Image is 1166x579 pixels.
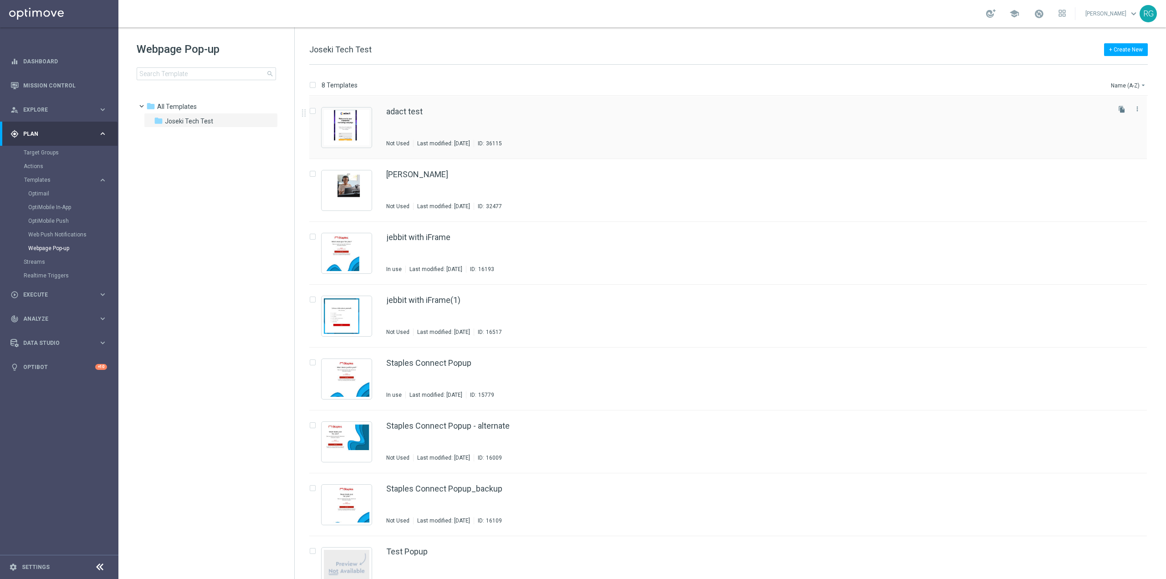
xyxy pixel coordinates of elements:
div: Explore [10,106,98,114]
i: person_search [10,106,19,114]
a: Actions [24,163,95,170]
a: OptiMobile In-App [28,204,95,211]
a: Staples Connect Popup [386,359,471,367]
div: Press SPACE to select this row. [300,348,1164,410]
span: Execute [23,292,98,297]
i: file_copy [1118,106,1125,113]
span: Joseki Tech Test [165,117,213,125]
i: settings [9,563,17,571]
div: person_search Explore keyboard_arrow_right [10,106,107,113]
div: ID: [474,454,502,461]
i: folder [146,102,155,111]
div: equalizer Dashboard [10,58,107,65]
div: In use [386,266,402,273]
button: file_copy [1116,103,1128,115]
a: Mission Control [23,73,107,97]
div: 16193 [478,266,494,273]
div: ID: [474,140,502,147]
div: Templates [24,173,118,255]
div: Press SPACE to select this row. [300,96,1164,159]
div: Mission Control [10,73,107,97]
div: Templates [24,177,98,183]
div: Press SPACE to select this row. [300,410,1164,473]
span: Triggered [157,102,197,111]
div: Press SPACE to select this row. [300,285,1164,348]
a: OptiMobile Push [28,217,95,225]
h1: Webpage Pop-up [137,42,276,56]
div: Optibot [10,355,107,379]
div: Last modified: [DATE] [414,517,474,524]
button: Data Studio keyboard_arrow_right [10,339,107,347]
div: ID: [474,328,502,336]
i: keyboard_arrow_right [98,176,107,184]
i: keyboard_arrow_right [98,338,107,347]
i: keyboard_arrow_right [98,129,107,138]
a: Test Popup [386,548,428,556]
img: 16109.jpeg [324,487,369,523]
span: school [1009,9,1019,19]
span: search [266,70,274,77]
div: Not Used [386,517,409,524]
i: gps_fixed [10,130,19,138]
div: Data Studio [10,339,98,347]
i: keyboard_arrow_right [98,314,107,323]
a: Optibot [23,355,95,379]
a: adact test [386,108,423,116]
div: Streams [24,255,118,269]
div: Not Used [386,328,409,336]
i: play_circle_outline [10,291,19,299]
span: Templates [24,177,89,183]
a: [PERSON_NAME] [386,170,448,179]
span: Plan [23,131,98,137]
div: Last modified: [DATE] [414,454,474,461]
button: lightbulb Optibot +10 [10,364,107,371]
div: Execute [10,291,98,299]
span: Explore [23,107,98,113]
a: Target Groups [24,149,95,156]
a: jebbit with iFrame [386,233,450,241]
div: ID: [474,517,502,524]
div: 16009 [486,454,502,461]
div: Last modified: [DATE] [414,328,474,336]
img: 16009.jpeg [324,424,369,460]
a: jebbit with iFrame(1) [386,296,460,304]
div: 16109 [486,517,502,524]
div: Actions [24,159,118,173]
div: 32477 [486,203,502,210]
div: Dashboard [10,49,107,73]
div: Last modified: [DATE] [414,140,474,147]
div: Not Used [386,203,409,210]
button: Name (A-Z)arrow_drop_down [1110,80,1148,91]
span: keyboard_arrow_down [1129,9,1139,19]
button: more_vert [1133,103,1142,114]
input: Search Template [137,67,276,80]
a: Optimail [28,190,95,197]
button: Templates keyboard_arrow_right [24,176,107,184]
button: Mission Control [10,82,107,89]
div: ID: [466,391,494,399]
a: [PERSON_NAME]keyboard_arrow_down [1084,7,1140,20]
p: 8 Templates [322,81,358,89]
img: 16517.jpeg [324,298,369,334]
div: Last modified: [DATE] [406,391,466,399]
div: Plan [10,130,98,138]
span: Joseki Tech Test [309,45,372,54]
div: ID: [474,203,502,210]
a: Staples Connect Popup - alternate [386,422,510,430]
a: Streams [24,258,95,266]
i: arrow_drop_down [1140,82,1147,89]
div: Last modified: [DATE] [414,203,474,210]
div: In use [386,391,402,399]
img: 32477.jpeg [324,173,369,208]
span: Analyze [23,316,98,322]
img: 36115.jpeg [324,110,369,145]
img: 16193.jpeg [324,236,369,271]
button: play_circle_outline Execute keyboard_arrow_right [10,291,107,298]
button: track_changes Analyze keyboard_arrow_right [10,315,107,323]
div: Press SPACE to select this row. [300,159,1164,222]
i: keyboard_arrow_right [98,105,107,114]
